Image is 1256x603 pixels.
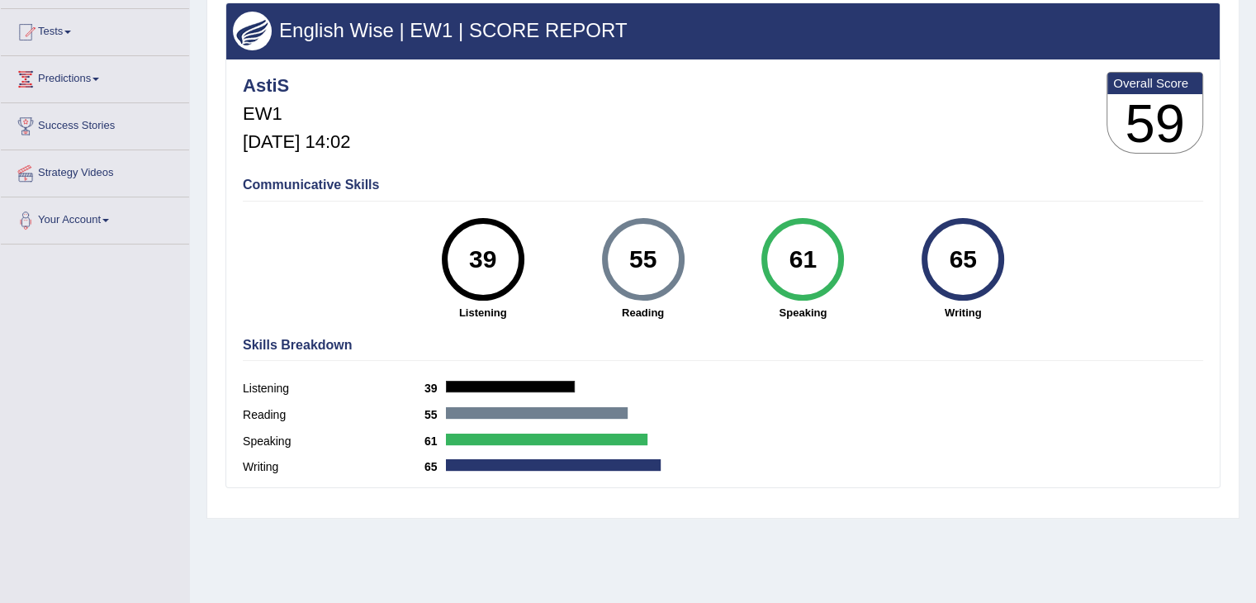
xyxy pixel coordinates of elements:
b: 61 [424,434,446,448]
div: 55 [613,225,673,294]
div: 61 [773,225,833,294]
b: 55 [424,408,446,421]
h4: Skills Breakdown [243,338,1203,353]
strong: Writing [891,305,1035,320]
b: 65 [424,460,446,473]
a: Tests [1,9,189,50]
label: Speaking [243,433,424,450]
h5: [DATE] 14:02 [243,132,350,152]
label: Writing [243,458,424,476]
div: 65 [933,225,993,294]
img: wings.png [233,12,272,50]
a: Predictions [1,56,189,97]
label: Listening [243,380,424,397]
b: 39 [424,382,446,395]
h4: AstiS [243,76,350,96]
label: Reading [243,406,424,424]
h5: EW1 [243,104,350,124]
b: Overall Score [1113,76,1197,90]
h4: Communicative Skills [243,178,1203,192]
div: 39 [453,225,513,294]
a: Your Account [1,197,189,239]
h3: English Wise | EW1 | SCORE REPORT [233,20,1213,41]
strong: Speaking [731,305,874,320]
a: Success Stories [1,103,189,145]
strong: Reading [571,305,715,320]
strong: Listening [411,305,555,320]
h3: 59 [1107,94,1202,154]
a: Strategy Videos [1,150,189,192]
